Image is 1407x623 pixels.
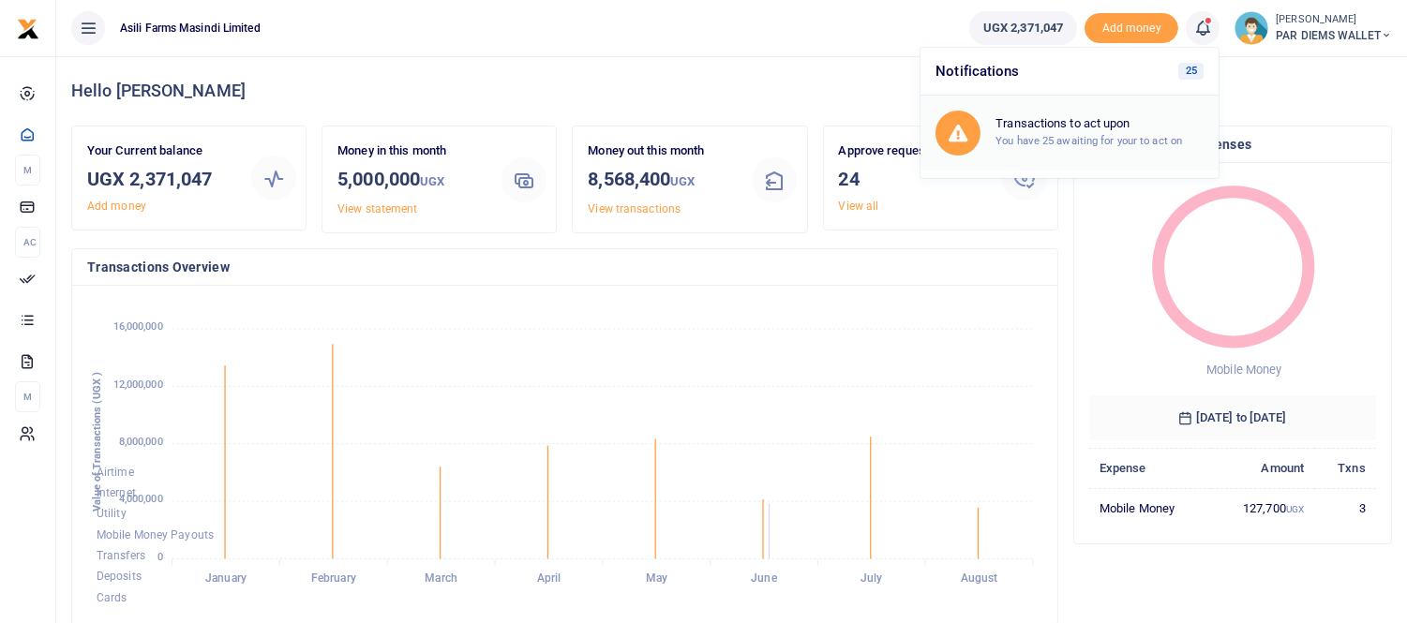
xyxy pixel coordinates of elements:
p: Approve requests [839,141,988,161]
a: View statement [337,202,417,215]
span: Asili Farms Masindi Limited [112,20,268,37]
th: Expense [1089,449,1211,489]
li: M [15,381,40,412]
span: Transfers [97,549,145,562]
li: Toup your wallet [1085,13,1178,44]
a: View transactions [588,202,681,215]
a: View all [839,200,879,213]
td: Mobile Money [1089,489,1211,528]
p: Money in this month [337,141,486,161]
a: Add money [87,200,146,213]
th: Amount [1211,449,1315,489]
small: You have 25 awaiting for your to act on [995,134,1182,147]
a: Add money [1085,20,1178,34]
tspan: 0 [157,551,163,563]
span: Internet [97,486,136,499]
small: UGX [420,174,444,188]
li: Wallet ballance [962,11,1085,45]
img: logo-small [17,18,39,40]
p: Your Current balance [87,141,236,161]
img: profile-user [1235,11,1268,45]
h6: Transactions to act upon [995,116,1204,131]
text: Value of Transactions (UGX ) [91,372,103,512]
th: Txns [1314,449,1376,489]
span: PAR DIEMS WALLET [1276,27,1392,44]
h4: Top Payments & Expenses [1089,134,1376,155]
h3: 8,568,400 [588,165,737,196]
p: Money out this month [588,141,737,161]
span: Utility [97,508,127,521]
h4: Hello [PERSON_NAME] [71,81,1392,101]
tspan: February [311,572,356,586]
tspan: June [751,572,777,586]
h4: Transactions Overview [87,257,1042,277]
tspan: 4,000,000 [119,494,163,506]
tspan: January [205,572,247,586]
h3: UGX 2,371,047 [87,165,236,193]
tspan: April [537,572,561,586]
span: Deposits [97,571,142,584]
li: M [15,155,40,185]
span: Mobile Money [1206,363,1281,377]
span: 25 [1178,63,1204,80]
span: Airtime [97,466,134,479]
a: UGX 2,371,047 [969,11,1077,45]
a: logo-small logo-large logo-large [17,21,39,35]
h3: 5,000,000 [337,165,486,196]
small: UGX [1286,504,1304,514]
a: profile-user [PERSON_NAME] PAR DIEMS WALLET [1235,11,1392,45]
span: Cards [97,591,127,604]
tspan: May [646,572,667,586]
tspan: 12,000,000 [113,378,163,391]
li: Ac [15,227,40,258]
tspan: 16,000,000 [113,321,163,334]
h6: [DATE] to [DATE] [1089,395,1376,440]
span: UGX 2,371,047 [983,19,1063,37]
td: 3 [1314,489,1376,528]
tspan: August [961,572,998,586]
small: [PERSON_NAME] [1276,12,1392,28]
span: Mobile Money Payouts [97,528,214,541]
a: Transactions to act upon You have 25 awaiting for your to act on [921,96,1219,171]
tspan: March [425,572,457,586]
span: Add money [1085,13,1178,44]
tspan: July [861,572,882,586]
tspan: 8,000,000 [119,436,163,448]
h6: Notifications [921,48,1219,96]
small: UGX [670,174,695,188]
td: 127,700 [1211,489,1315,528]
h3: 24 [839,165,988,193]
